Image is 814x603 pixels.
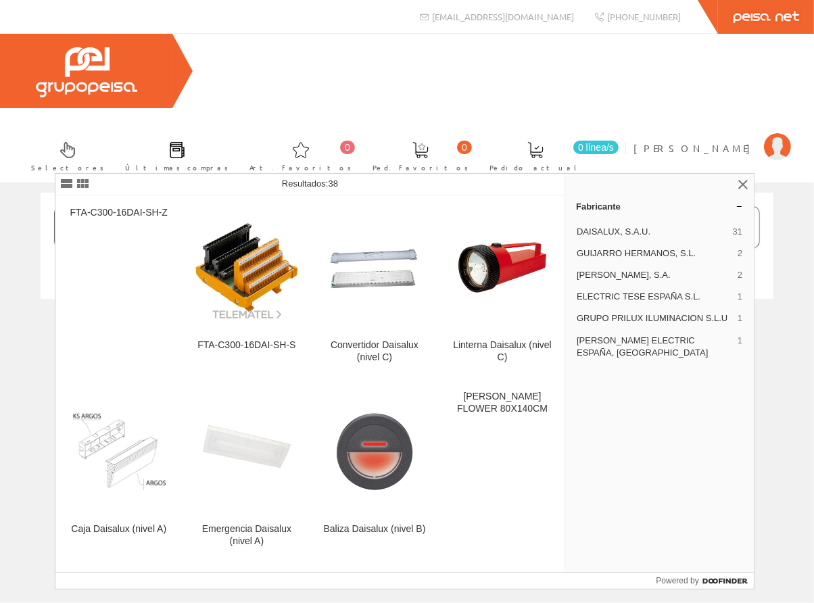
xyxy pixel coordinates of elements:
[125,161,229,174] span: Últimas compras
[733,226,742,238] span: 31
[457,141,472,154] span: 0
[577,335,732,359] span: [PERSON_NAME] ELECTRIC ESPAÑA, [GEOGRAPHIC_DATA]
[282,178,338,189] span: Resultados:
[322,339,427,364] div: Convertidor Daisalux (nivel C)
[194,404,300,499] img: Emergencia Daisalux (nivel A)
[432,11,574,22] span: [EMAIL_ADDRESS][DOMAIN_NAME]
[633,130,791,143] a: [PERSON_NAME]
[450,220,555,314] img: Linterna Daisalux (nivel C)
[31,161,104,174] span: Selectores
[322,220,427,314] img: Convertidor Daisalux (nivel C)
[450,391,555,415] div: [PERSON_NAME] FLOWER 80X140CM
[573,141,619,154] span: 0 línea/s
[18,130,111,180] a: Selectores
[66,523,172,535] div: Caja Daisalux (nivel A)
[577,226,727,238] span: DAISALUX, S.A.U.
[311,380,438,563] a: Baliza Daisalux (nivel B) Baliza Daisalux (nivel B)
[41,316,773,327] div: © Grupo Peisa
[489,161,581,174] span: Pedido actual
[565,195,754,217] a: Fabricante
[194,523,300,548] div: Emergencia Daisalux (nivel A)
[738,291,742,303] span: 1
[439,196,566,379] a: Linterna Daisalux (nivel C) Linterna Daisalux (nivel C)
[249,161,352,174] span: Art. favoritos
[439,380,566,563] a: [PERSON_NAME] FLOWER 80X140CM
[194,215,300,320] img: FTA-C300-16DAI-SH-S
[577,269,732,281] span: [PERSON_NAME], S.A.
[311,196,438,379] a: Convertidor Daisalux (nivel C) Convertidor Daisalux (nivel C)
[738,247,742,260] span: 2
[183,196,310,379] a: FTA-C300-16DAI-SH-S FTA-C300-16DAI-SH-S
[450,339,555,364] div: Linterna Daisalux (nivel C)
[476,130,622,180] a: 0 línea/s Pedido actual
[194,339,300,352] div: FTA-C300-16DAI-SH-S
[322,404,427,499] img: Baliza Daisalux (nivel B)
[55,380,183,563] a: Caja Daisalux (nivel A) Caja Daisalux (nivel A)
[112,130,235,180] a: Últimas compras
[55,196,183,379] a: FTA-C300-16DAI-SH-Z
[577,247,732,260] span: GUIJARRO HERMANOS, S.L.
[183,380,310,563] a: Emergencia Daisalux (nivel A) Emergencia Daisalux (nivel A)
[329,178,338,189] span: 38
[322,523,427,535] div: Baliza Daisalux (nivel B)
[36,47,137,97] img: Grupo Peisa
[373,161,469,174] span: Ped. favoritos
[738,269,742,281] span: 2
[738,312,742,324] span: 1
[607,11,681,22] span: [PHONE_NUMBER]
[66,207,172,219] div: FTA-C300-16DAI-SH-Z
[340,141,355,154] span: 0
[633,141,757,155] span: [PERSON_NAME]
[577,291,732,303] span: ELECTRIC TESE ESPAÑA S.L.
[66,408,172,496] img: Caja Daisalux (nivel A)
[577,312,732,324] span: GRUPO PRILUX ILUMINACION S.L.U
[656,573,755,589] a: Powered by
[738,335,742,359] span: 1
[656,575,699,587] span: Powered by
